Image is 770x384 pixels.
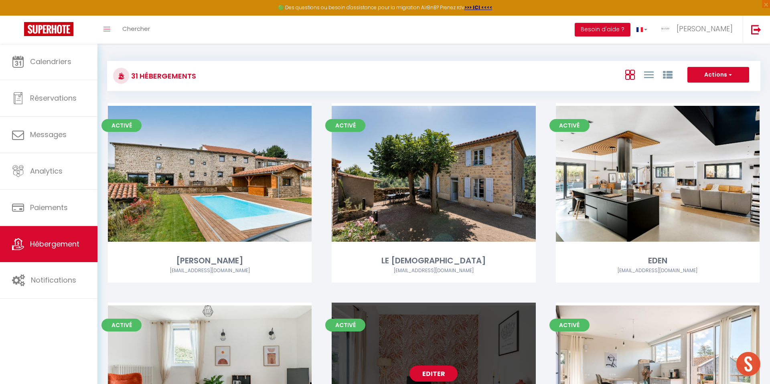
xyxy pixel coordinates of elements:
span: Activé [101,119,142,132]
div: Airbnb [108,267,312,275]
a: Vue en Liste [644,68,654,81]
div: Airbnb [332,267,535,275]
span: Activé [101,319,142,331]
button: Actions [687,67,749,83]
span: Analytics [30,166,63,176]
a: Vue par Groupe [663,68,673,81]
div: EDEN [556,255,760,267]
div: LE [DEMOGRAPHIC_DATA] [332,255,535,267]
img: Super Booking [24,22,73,36]
div: [PERSON_NAME] [108,255,312,267]
button: Besoin d'aide ? [575,23,630,36]
span: Activé [325,119,365,132]
a: ... [PERSON_NAME] [653,16,743,44]
span: Calendriers [30,57,71,67]
span: Activé [325,319,365,331]
span: Notifications [31,275,76,285]
span: Paiements [30,202,68,212]
img: logout [751,24,761,34]
a: Chercher [116,16,156,44]
span: Hébergement [30,239,79,249]
div: Airbnb [556,267,760,275]
div: Ouvrir le chat [736,352,760,376]
a: Editer [409,366,458,382]
span: Réservations [30,93,77,103]
a: >>> ICI <<<< [464,4,492,11]
span: Activé [549,319,590,331]
img: ... [659,23,671,35]
h3: 31 Hébergements [129,67,196,85]
span: Chercher [122,24,150,33]
span: Activé [549,119,590,132]
a: Vue en Box [625,68,635,81]
span: Messages [30,129,67,139]
span: [PERSON_NAME] [677,24,733,34]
